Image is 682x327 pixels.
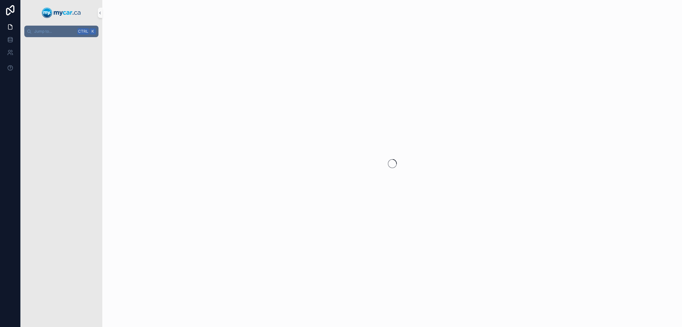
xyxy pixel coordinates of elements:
[20,37,102,49] div: scrollable content
[42,8,81,18] img: App logo
[34,29,75,34] span: Jump to...
[77,28,89,35] span: Ctrl
[90,29,95,34] span: K
[24,26,98,37] button: Jump to...CtrlK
